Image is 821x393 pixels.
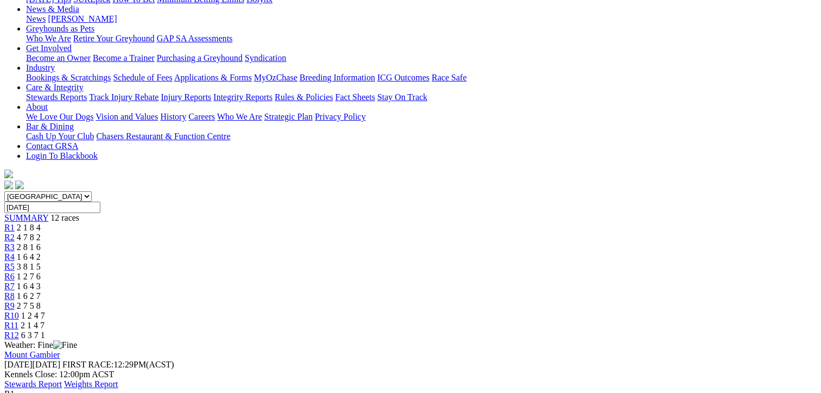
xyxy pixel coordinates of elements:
a: R6 [4,272,15,281]
span: 2 1 4 7 [21,321,44,330]
a: Greyhounds as Pets [26,24,94,33]
a: Mount Gambier [4,350,60,359]
a: Login To Blackbook [26,151,98,160]
img: Fine [53,340,77,350]
span: 1 6 4 3 [17,282,41,291]
a: R4 [4,252,15,261]
span: 2 7 5 8 [17,301,41,310]
a: Applications & Forms [174,73,252,82]
a: R8 [4,291,15,301]
a: Fact Sheets [335,92,375,102]
span: 4 7 8 2 [17,233,41,242]
a: ICG Outcomes [377,73,429,82]
div: Get Involved [26,53,817,63]
a: R2 [4,233,15,242]
span: 1 2 7 6 [17,272,41,281]
a: Stewards Reports [26,92,87,102]
a: Purchasing a Greyhound [157,53,243,63]
a: R12 [4,330,19,340]
span: 1 6 4 2 [17,252,41,261]
a: Breeding Information [300,73,375,82]
div: About [26,112,817,122]
a: MyOzChase [254,73,297,82]
a: Stay On Track [377,92,427,102]
a: Stewards Report [4,379,62,389]
a: R3 [4,242,15,252]
span: 6 3 7 1 [21,330,45,340]
a: News & Media [26,4,79,14]
a: R5 [4,262,15,271]
a: Privacy Policy [315,112,366,121]
a: Bar & Dining [26,122,74,131]
a: Integrity Reports [213,92,272,102]
a: GAP SA Assessments [157,34,233,43]
a: Weights Report [64,379,118,389]
a: R9 [4,301,15,310]
img: twitter.svg [15,180,24,189]
a: Who We Are [26,34,71,43]
div: Industry [26,73,817,83]
span: 2 8 1 6 [17,242,41,252]
a: Track Injury Rebate [89,92,158,102]
span: 1 6 2 7 [17,291,41,301]
span: 1 2 4 7 [21,311,45,320]
span: 3 8 1 5 [17,262,41,271]
a: Careers [188,112,215,121]
a: News [26,14,46,23]
a: R11 [4,321,18,330]
a: [PERSON_NAME] [48,14,117,23]
a: About [26,102,48,111]
a: Race Safe [431,73,466,82]
div: Care & Integrity [26,92,817,102]
span: 2 1 8 4 [17,223,41,232]
a: R10 [4,311,19,320]
a: Become a Trainer [93,53,155,63]
span: Weather: Fine [4,340,77,350]
span: [DATE] [4,360,60,369]
a: Strategic Plan [264,112,313,121]
span: 12:29PM(ACST) [62,360,174,369]
a: Vision and Values [96,112,158,121]
a: Care & Integrity [26,83,84,92]
div: News & Media [26,14,817,24]
a: SUMMARY [4,213,48,222]
div: Greyhounds as Pets [26,34,817,43]
a: Bookings & Scratchings [26,73,111,82]
a: Syndication [245,53,286,63]
input: Select date [4,202,100,213]
a: Retire Your Greyhound [73,34,155,43]
div: Bar & Dining [26,132,817,141]
a: Schedule of Fees [113,73,172,82]
a: Contact GRSA [26,141,78,151]
span: 12 races [50,213,79,222]
a: Industry [26,63,55,72]
a: Rules & Policies [275,92,333,102]
a: Get Involved [26,43,72,53]
a: Cash Up Your Club [26,132,94,141]
a: History [160,112,186,121]
a: Who We Are [217,112,262,121]
div: Kennels Close: 12:00pm ACST [4,370,817,379]
a: Chasers Restaurant & Function Centre [96,132,230,141]
img: logo-grsa-white.png [4,170,13,178]
span: FIRST RACE: [62,360,113,369]
a: We Love Our Dogs [26,112,93,121]
a: R7 [4,282,15,291]
a: Injury Reports [161,92,211,102]
a: Become an Owner [26,53,91,63]
img: facebook.svg [4,180,13,189]
a: R1 [4,223,15,232]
